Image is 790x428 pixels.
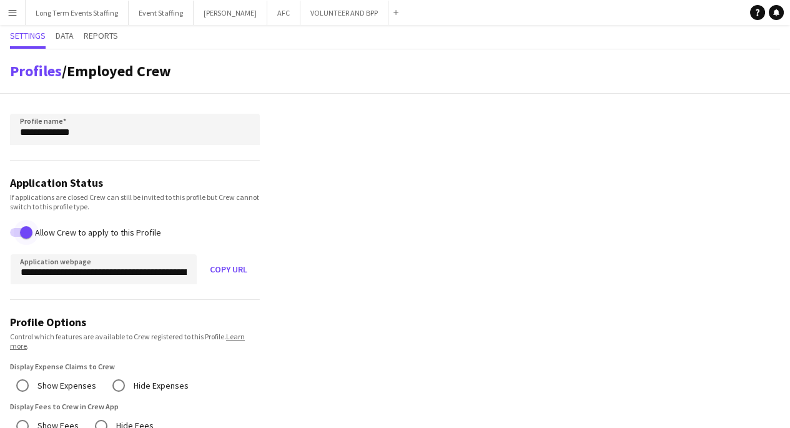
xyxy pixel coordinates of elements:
label: Display Fees to Crew in Crew App [10,402,119,411]
button: AFC [267,1,300,25]
label: Display Expense Claims to Crew [10,362,115,371]
span: Reports [84,31,118,40]
label: Show Expenses [35,376,96,396]
div: If applications are closed Crew can still be invited to this profile but Crew cannot switch to th... [10,192,260,211]
button: Copy URL [197,254,260,284]
span: Employed Crew [67,61,171,81]
h1: / [10,62,171,81]
iframe: Chat Widget [510,20,790,428]
span: Data [56,31,74,40]
label: Hide Expenses [131,376,189,396]
span: Settings [10,31,46,40]
label: Allow Crew to apply to this Profile [32,227,161,237]
button: [PERSON_NAME] [194,1,267,25]
button: Event Staffing [129,1,194,25]
h3: Profile Options [10,315,260,329]
div: Control which features are available to Crew registered to this Profile. . [10,332,260,351]
a: Profiles [10,61,62,81]
a: Learn more [10,332,245,351]
h3: Application Status [10,176,260,190]
button: VOLUNTEER AND BPP [300,1,388,25]
button: Long Term Events Staffing [26,1,129,25]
